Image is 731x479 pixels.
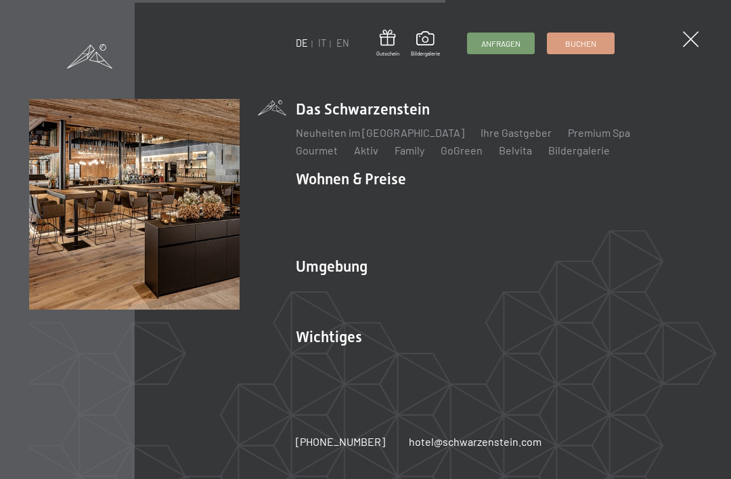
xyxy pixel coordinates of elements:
[376,50,399,58] span: Gutschein
[411,31,440,57] a: Bildergalerie
[565,38,596,49] span: Buchen
[296,435,385,448] span: [PHONE_NUMBER]
[296,434,385,449] a: [PHONE_NUMBER]
[441,144,483,157] a: GoGreen
[481,126,552,139] a: Ihre Gastgeber
[411,50,440,58] span: Bildergalerie
[548,33,614,54] a: Buchen
[499,144,532,157] a: Belvita
[296,37,308,49] a: DE
[481,38,520,49] span: Anfragen
[336,37,349,49] a: EN
[296,126,464,139] a: Neuheiten im [GEOGRAPHIC_DATA]
[318,37,326,49] a: IT
[296,144,338,157] a: Gourmet
[568,126,630,139] a: Premium Spa
[376,30,399,58] a: Gutschein
[548,144,610,157] a: Bildergalerie
[409,434,541,449] a: hotel@schwarzenstein.com
[468,33,534,54] a: Anfragen
[354,144,378,157] a: Aktiv
[395,144,424,157] a: Family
